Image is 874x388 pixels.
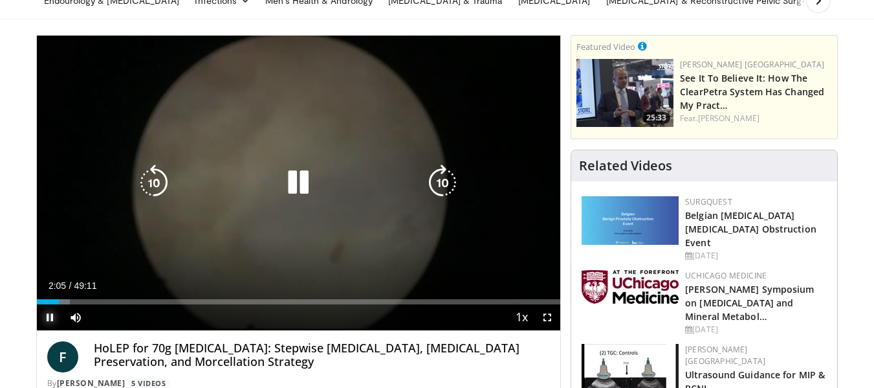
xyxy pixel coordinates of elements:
div: Progress Bar [37,299,561,304]
h4: HoLEP for 70g [MEDICAL_DATA]: Stepwise [MEDICAL_DATA], [MEDICAL_DATA] Preservation, and Morcellat... [94,341,551,369]
small: Featured Video [576,41,635,52]
span: 49:11 [74,280,96,291]
button: Fullscreen [534,304,560,330]
a: Surgquest [685,196,732,207]
a: [PERSON_NAME] Symposium on [MEDICAL_DATA] and Mineral Metabol… [685,283,814,323]
a: 25:33 [576,59,673,127]
a: F [47,341,78,372]
a: UChicago Medicine [685,270,767,281]
button: Playback Rate [508,304,534,330]
span: / [69,280,72,291]
img: 5f87bdfb-7fdf-48f0-85f3-b6bcda6427bf.jpg.150x105_q85_autocrop_double_scale_upscale_version-0.2.jpg [582,270,679,304]
a: [PERSON_NAME] [GEOGRAPHIC_DATA] [685,344,765,367]
span: 25:33 [642,112,670,124]
a: See It To Believe It: How The ClearPetra System Has Changed My Pract… [680,72,824,111]
button: Pause [37,304,63,330]
div: Feat. [680,113,832,124]
video-js: Video Player [37,36,561,331]
div: [DATE] [685,324,827,336]
img: 47196b86-3779-4b90-b97e-820c3eda9b3b.150x105_q85_crop-smart_upscale.jpg [576,59,673,127]
button: Mute [63,304,89,330]
a: Belgian [MEDICAL_DATA] [MEDICAL_DATA] Obstruction Event [685,209,816,249]
a: [PERSON_NAME] [GEOGRAPHIC_DATA] [680,59,824,70]
img: 08d442d2-9bc4-4584-b7ef-4efa69e0f34c.png.150x105_q85_autocrop_double_scale_upscale_version-0.2.png [582,196,679,245]
h4: Related Videos [579,158,672,174]
span: 2:05 [49,280,66,291]
div: [DATE] [685,250,827,262]
a: [PERSON_NAME] [698,113,759,124]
